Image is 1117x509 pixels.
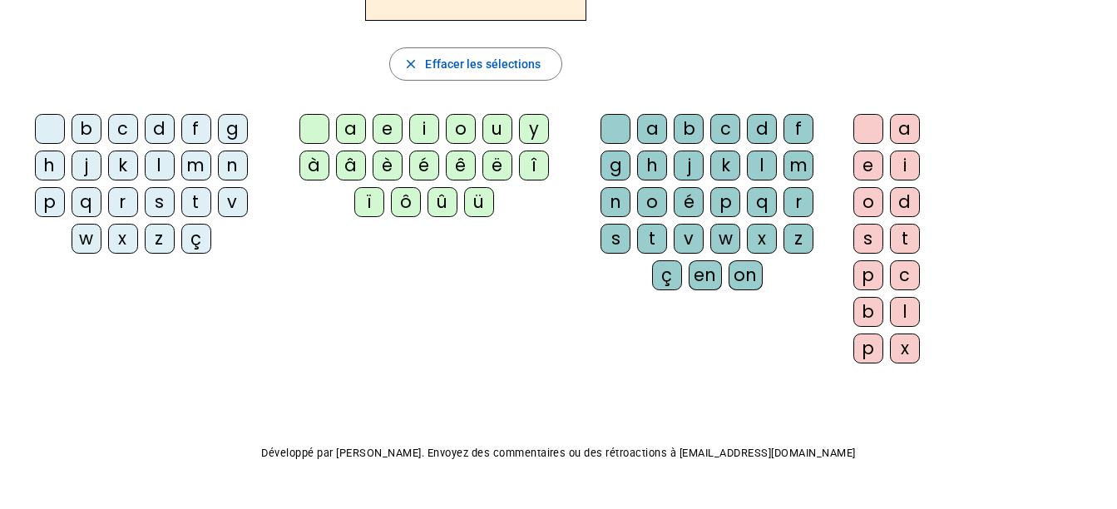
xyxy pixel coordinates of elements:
div: o [637,187,667,217]
div: s [853,224,883,254]
div: d [890,187,920,217]
div: r [783,187,813,217]
div: p [710,187,740,217]
div: o [853,187,883,217]
div: ê [446,151,476,180]
div: a [890,114,920,144]
div: t [181,187,211,217]
div: p [853,334,883,363]
div: e [373,114,403,144]
div: v [218,187,248,217]
div: x [890,334,920,363]
div: h [637,151,667,180]
div: é [674,187,704,217]
div: i [890,151,920,180]
div: y [519,114,549,144]
div: j [674,151,704,180]
div: h [35,151,65,180]
div: w [710,224,740,254]
div: à [299,151,329,180]
div: j [72,151,101,180]
span: Effacer les sélections [425,54,541,74]
div: s [145,187,175,217]
div: f [181,114,211,144]
div: ï [354,187,384,217]
div: c [710,114,740,144]
div: é [409,151,439,180]
div: en [689,260,722,290]
div: z [783,224,813,254]
div: è [373,151,403,180]
div: x [747,224,777,254]
div: on [729,260,763,290]
div: r [108,187,138,217]
div: û [428,187,457,217]
div: ô [391,187,421,217]
div: â [336,151,366,180]
div: k [710,151,740,180]
div: a [637,114,667,144]
div: q [747,187,777,217]
div: k [108,151,138,180]
div: c [890,260,920,290]
div: b [72,114,101,144]
div: g [218,114,248,144]
div: z [145,224,175,254]
div: f [783,114,813,144]
div: ü [464,187,494,217]
div: d [747,114,777,144]
div: g [601,151,630,180]
div: a [336,114,366,144]
div: t [890,224,920,254]
div: ç [652,260,682,290]
div: n [601,187,630,217]
div: l [890,297,920,327]
div: m [783,151,813,180]
div: p [853,260,883,290]
div: o [446,114,476,144]
div: l [145,151,175,180]
div: c [108,114,138,144]
p: Développé par [PERSON_NAME]. Envoyez des commentaires ou des rétroactions à [EMAIL_ADDRESS][DOMAI... [13,443,1104,463]
div: î [519,151,549,180]
div: e [853,151,883,180]
div: x [108,224,138,254]
div: u [482,114,512,144]
div: d [145,114,175,144]
div: v [674,224,704,254]
button: Effacer les sélections [389,47,561,81]
div: n [218,151,248,180]
div: s [601,224,630,254]
div: b [674,114,704,144]
div: l [747,151,777,180]
div: ç [181,224,211,254]
div: w [72,224,101,254]
div: ë [482,151,512,180]
div: i [409,114,439,144]
div: b [853,297,883,327]
div: q [72,187,101,217]
div: p [35,187,65,217]
mat-icon: close [403,57,418,72]
div: t [637,224,667,254]
div: m [181,151,211,180]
